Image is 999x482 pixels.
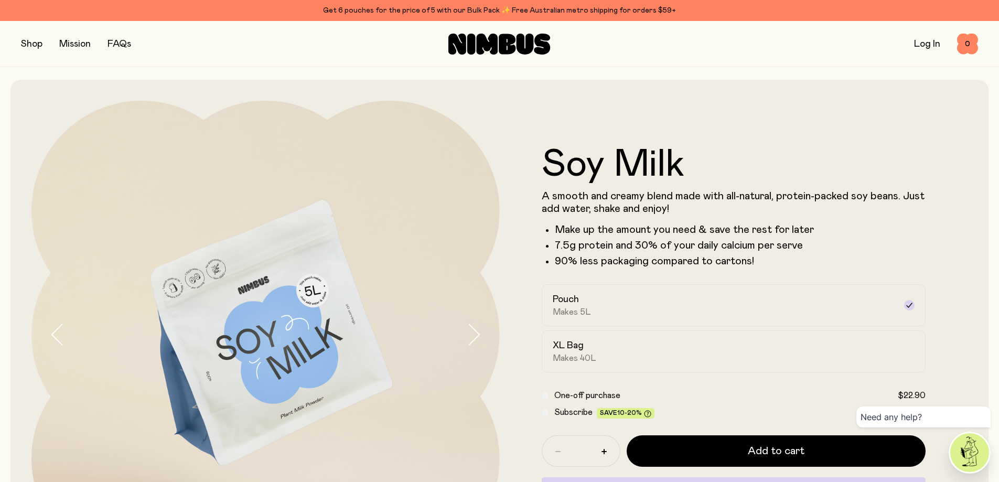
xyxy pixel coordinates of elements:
[555,255,926,267] p: 90% less packaging compared to cartons!
[553,339,584,352] h2: XL Bag
[553,353,596,363] span: Makes 40L
[627,435,926,467] button: Add to cart
[555,223,926,236] li: Make up the amount you need & save the rest for later
[553,307,591,317] span: Makes 5L
[542,190,926,215] p: A smooth and creamy blend made with all-natural, protein-packed soy beans. Just add water, shake ...
[957,34,978,55] button: 0
[59,39,91,49] a: Mission
[898,391,926,400] span: $22.90
[108,39,131,49] a: FAQs
[617,410,642,416] span: 10-20%
[554,391,620,400] span: One-off purchase
[950,433,989,472] img: agent
[856,406,991,427] div: Need any help?
[553,293,579,306] h2: Pouch
[914,39,940,49] a: Log In
[21,4,978,17] div: Get 6 pouches for the price of 5 with our Bulk Pack ✨ Free Australian metro shipping for orders $59+
[554,408,593,416] span: Subscribe
[748,444,804,458] span: Add to cart
[555,239,926,252] li: 7.5g protein and 30% of your daily calcium per serve
[542,146,926,184] h1: Soy Milk
[600,410,651,417] span: Save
